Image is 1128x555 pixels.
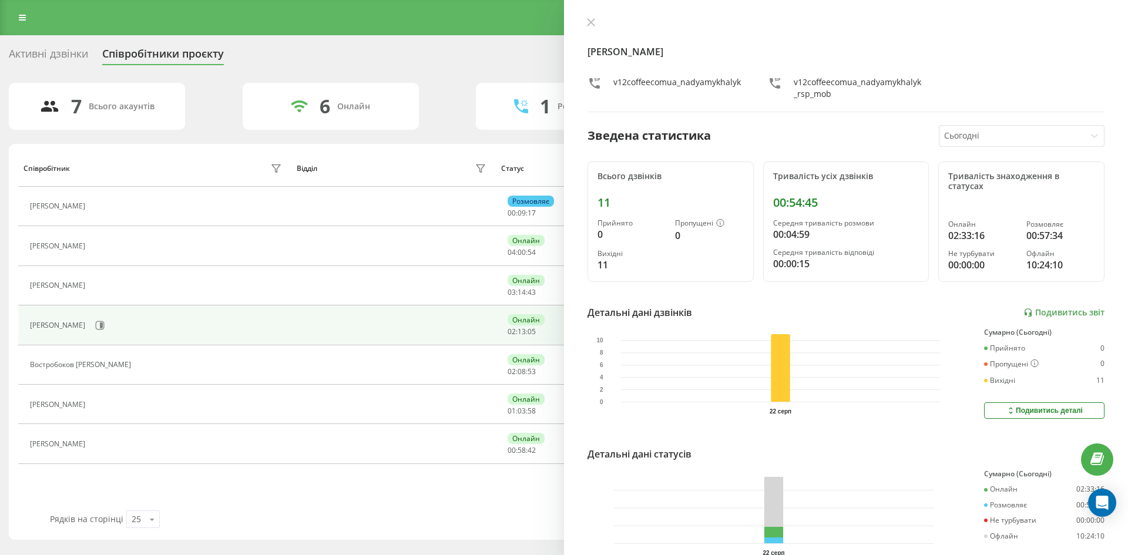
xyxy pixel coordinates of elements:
[1026,250,1095,258] div: Офлайн
[508,248,536,257] div: : :
[518,327,526,337] span: 13
[600,362,603,368] text: 6
[984,344,1025,352] div: Прийнято
[596,337,603,344] text: 10
[508,287,516,297] span: 03
[597,219,666,227] div: Прийнято
[518,247,526,257] span: 00
[508,445,516,455] span: 00
[508,314,545,325] div: Онлайн
[518,287,526,297] span: 14
[1096,376,1104,385] div: 11
[508,288,536,297] div: : :
[613,76,741,100] div: v12coffeecomua_nadyamykhalyk
[508,196,554,207] div: Розмовляє
[1026,258,1095,272] div: 10:24:10
[587,127,711,144] div: Зведена статистика
[948,258,1016,272] div: 00:00:00
[1026,228,1095,243] div: 00:57:34
[984,501,1027,509] div: Розмовляє
[337,102,370,112] div: Онлайн
[794,76,925,100] div: v12coffeecomua_nadyamykhalyk_rsp_mob
[587,45,1104,59] h4: [PERSON_NAME]
[587,447,691,461] div: Детальні дані статусів
[773,219,919,227] div: Середня тривалість розмови
[518,445,526,455] span: 58
[518,208,526,218] span: 09
[773,257,919,271] div: 00:00:15
[770,408,791,415] text: 22 серп
[508,328,536,336] div: : :
[508,366,516,376] span: 02
[948,250,1016,258] div: Не турбувати
[528,445,536,455] span: 42
[30,202,88,210] div: [PERSON_NAME]
[528,247,536,257] span: 54
[600,399,603,405] text: 0
[1076,532,1104,540] div: 10:24:10
[508,209,536,217] div: : :
[984,402,1104,419] button: Подивитись деталі
[984,516,1036,524] div: Не турбувати
[1076,501,1104,509] div: 00:57:34
[1076,516,1104,524] div: 00:00:00
[50,513,123,524] span: Рядків на сторінці
[773,196,919,210] div: 00:54:45
[508,393,545,405] div: Онлайн
[30,361,134,369] div: Востробоков [PERSON_NAME]
[984,328,1104,337] div: Сумарно (Сьогодні)
[1100,359,1104,369] div: 0
[508,433,545,444] div: Онлайн
[1076,485,1104,493] div: 02:33:16
[528,406,536,416] span: 58
[508,446,536,455] div: : :
[508,247,516,257] span: 04
[773,248,919,257] div: Середня тривалість відповіді
[320,95,330,117] div: 6
[9,48,88,66] div: Активні дзвінки
[528,366,536,376] span: 53
[984,532,1018,540] div: Офлайн
[508,208,516,218] span: 00
[1006,406,1083,415] div: Подивитись деталі
[597,258,666,272] div: 11
[30,321,88,329] div: [PERSON_NAME]
[984,485,1018,493] div: Онлайн
[948,171,1095,191] div: Тривалість знаходження в статусах
[30,401,88,409] div: [PERSON_NAME]
[1023,308,1104,318] a: Подивитись звіт
[30,440,88,448] div: [PERSON_NAME]
[587,305,692,319] div: Детальні дані дзвінків
[30,281,88,290] div: [PERSON_NAME]
[89,102,155,112] div: Всього акаунтів
[540,95,550,117] div: 1
[508,368,536,376] div: : :
[597,227,666,241] div: 0
[597,171,744,181] div: Всього дзвінків
[508,275,545,286] div: Онлайн
[597,250,666,258] div: Вихідні
[675,228,743,243] div: 0
[23,164,70,173] div: Співробітник
[528,327,536,337] span: 05
[600,374,603,381] text: 4
[30,242,88,250] div: [PERSON_NAME]
[297,164,317,173] div: Відділ
[984,359,1039,369] div: Пропущені
[528,287,536,297] span: 43
[558,102,615,112] div: Розмовляють
[1100,344,1104,352] div: 0
[132,513,141,525] div: 25
[773,227,919,241] div: 00:04:59
[508,354,545,365] div: Онлайн
[71,95,82,117] div: 7
[508,235,545,246] div: Онлайн
[1088,489,1116,517] div: Open Intercom Messenger
[597,196,744,210] div: 11
[508,406,516,416] span: 01
[948,228,1016,243] div: 02:33:16
[984,376,1015,385] div: Вихідні
[528,208,536,218] span: 17
[508,407,536,415] div: : :
[508,327,516,337] span: 02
